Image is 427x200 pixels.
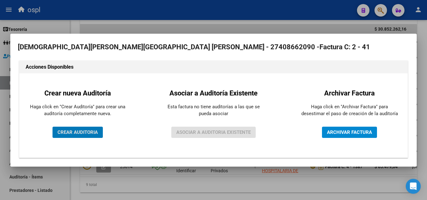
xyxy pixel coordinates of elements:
p: Haga click en "Archivar Factura" para desestimar el paso de creación de la auditoría [301,103,398,117]
h1: Acciones Disponibles [26,63,401,71]
h2: Asociar a Auditoría Existente [165,88,262,98]
h2: Crear nueva Auditoría [29,88,126,98]
span: ASOCIAR A AUDITORIA EXISTENTE [176,129,251,135]
button: ARCHIVAR FACTURA [322,127,377,138]
button: CREAR AUDITORIA [53,127,103,138]
strong: Factura C: 2 - 41 [319,43,370,51]
h2: [DEMOGRAPHIC_DATA][PERSON_NAME][GEOGRAPHIC_DATA] [PERSON_NAME] - 27408662090 - [18,41,409,53]
button: ASOCIAR A AUDITORIA EXISTENTE [171,127,256,138]
div: Open Intercom Messenger [406,179,421,194]
h2: Archivar Factura [301,88,398,98]
span: CREAR AUDITORIA [58,129,98,135]
p: Haga click en "Crear Auditoría" para crear una auditoría completamente nueva. [29,103,126,117]
p: Esta factura no tiene auditorías a las que se pueda asociar [165,103,262,117]
span: ARCHIVAR FACTURA [327,129,372,135]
